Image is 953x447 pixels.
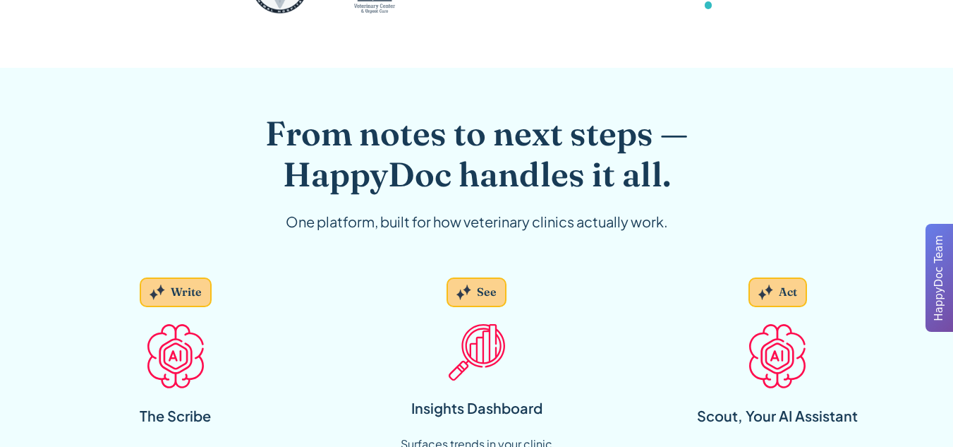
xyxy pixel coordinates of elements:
div: Show slide 1 of 6 [658,1,665,8]
div: One platform, built for how veterinary clinics actually work. [206,211,748,232]
div: Write [171,285,202,300]
img: AI Icon [749,324,806,388]
div: See [477,285,497,300]
div: Show slide 3 of 6 [681,1,688,8]
div: Act [779,285,797,300]
div: The Scribe [140,405,211,427]
div: Show slide 5 of 6 [705,1,712,8]
img: Insight Icon [449,324,505,381]
img: Grey sparkles. [758,285,773,300]
div: Scout, Your AI Assistant [697,405,858,427]
div: Show slide 4 of 6 [693,1,700,8]
div: Show slide 2 of 6 [670,1,677,8]
img: Grey sparkles. [456,285,471,300]
img: AI Icon [147,324,204,388]
div: Insights Dashboard [411,398,542,419]
div: Show slide 6 of 6 [716,1,723,8]
img: Grey sparkles. [150,285,164,300]
h2: From notes to next steps — HappyDoc handles it all. [206,113,748,194]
